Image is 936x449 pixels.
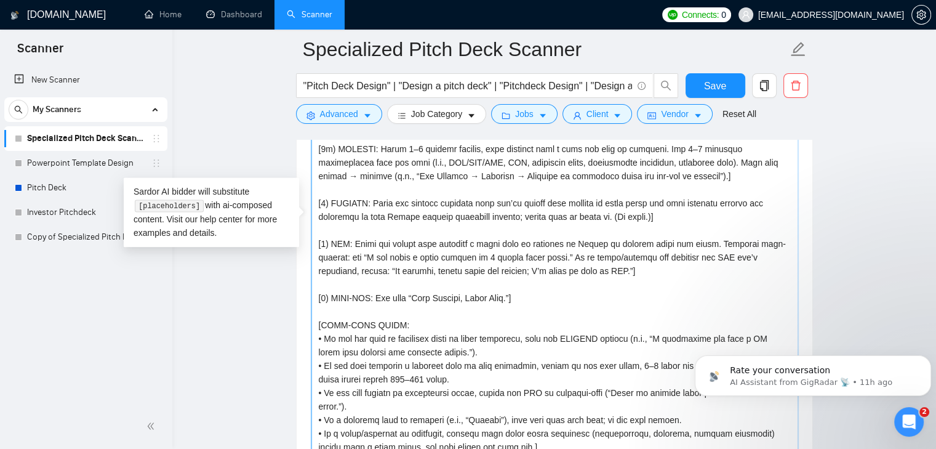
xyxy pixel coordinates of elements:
[398,111,406,120] span: bars
[411,107,462,121] span: Job Category
[124,177,299,247] div: Sardor AI bidder will substitute with ai-composed content. Visit our for more examples and details.
[704,78,726,94] span: Save
[27,151,144,176] a: Powerpoint Template Design
[668,10,678,20] img: upwork-logo.png
[287,9,332,20] a: searchScanner
[27,176,144,200] a: Pitch Deck
[742,10,750,19] span: user
[638,82,646,90] span: info-circle
[467,111,476,120] span: caret-down
[753,80,776,91] span: copy
[145,9,182,20] a: homeHome
[573,111,582,120] span: user
[9,100,28,119] button: search
[200,214,242,224] a: help center
[296,104,382,124] button: settingAdvancedcaret-down
[911,10,931,20] a: setting
[502,111,510,120] span: folder
[783,73,808,98] button: delete
[586,107,609,121] span: Client
[661,107,688,121] span: Vendor
[10,6,19,25] img: logo
[33,97,81,122] span: My Scanners
[682,8,719,22] span: Connects:
[654,80,678,91] span: search
[27,225,144,249] a: Copy of Specialized Pitch Deck Scanner
[515,107,534,121] span: Jobs
[911,5,931,25] button: setting
[7,39,73,65] span: Scanner
[151,158,161,168] span: holder
[722,107,756,121] a: Reset All
[4,97,167,249] li: My Scanners
[303,78,632,94] input: Search Freelance Jobs...
[694,111,702,120] span: caret-down
[4,68,167,92] li: New Scanner
[9,105,28,114] span: search
[387,104,486,124] button: barsJob Categorycaret-down
[919,407,929,417] span: 2
[320,107,358,121] span: Advanced
[206,9,262,20] a: dashboardDashboard
[538,111,547,120] span: caret-down
[613,111,622,120] span: caret-down
[14,68,158,92] a: New Scanner
[27,200,144,225] a: Investor Pitchdeck
[647,111,656,120] span: idcard
[146,420,159,432] span: double-left
[363,111,372,120] span: caret-down
[721,8,726,22] span: 0
[303,34,788,65] input: Scanner name...
[135,200,203,212] code: [placeholders]
[562,104,633,124] button: userClientcaret-down
[27,126,144,151] a: Specialized Pitch Deck Scanner
[151,134,161,144] span: holder
[686,73,745,98] button: Save
[784,80,807,91] span: delete
[790,41,806,57] span: edit
[690,330,936,416] iframe: Intercom notifications message
[306,111,315,120] span: setting
[894,407,924,437] iframe: Intercom live chat
[637,104,712,124] button: idcardVendorcaret-down
[491,104,558,124] button: folderJobscaret-down
[752,73,777,98] button: copy
[654,73,678,98] button: search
